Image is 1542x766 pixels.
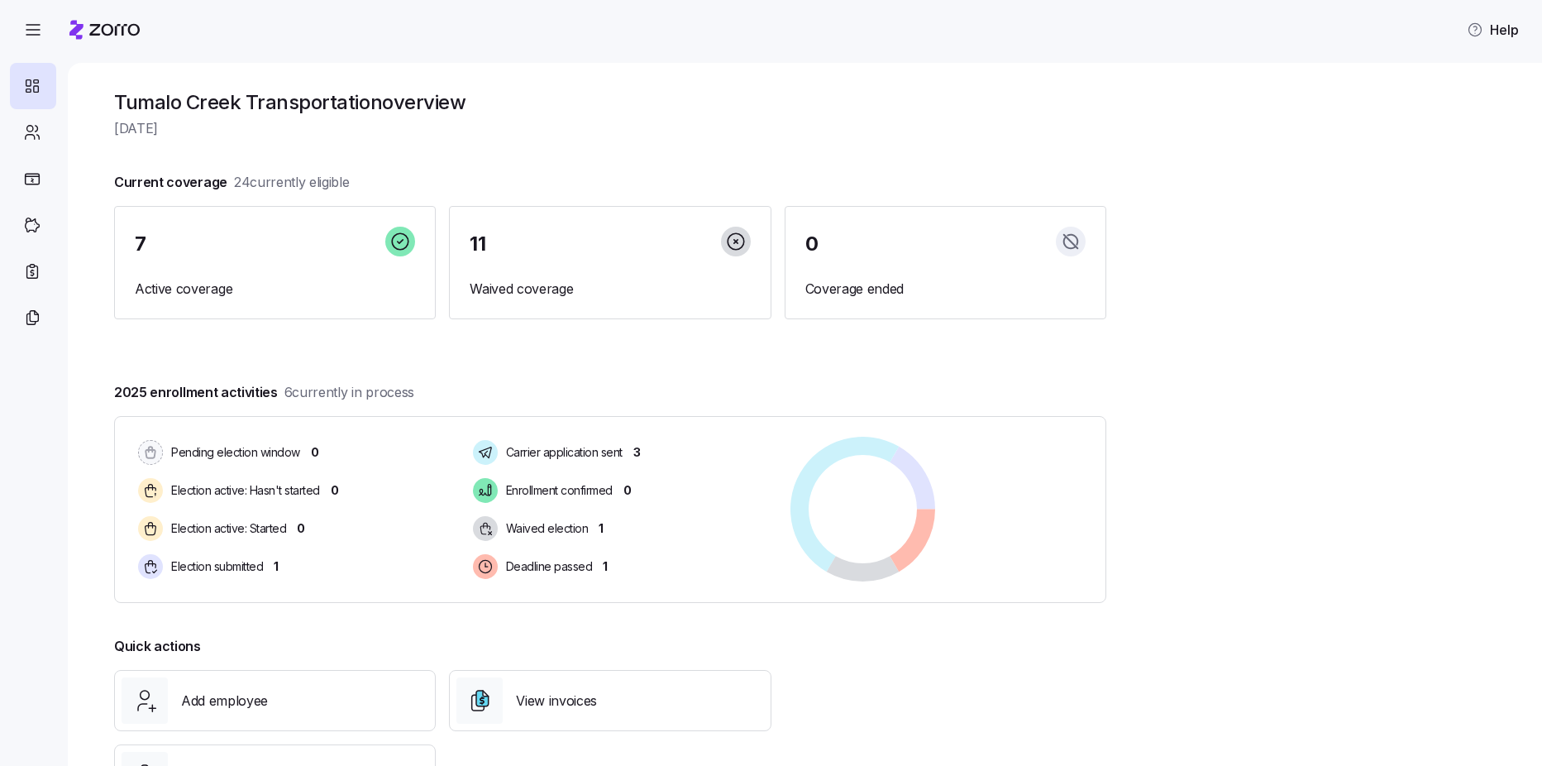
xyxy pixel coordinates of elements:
span: Deadline passed [501,558,593,575]
span: 3 [633,444,641,461]
span: Carrier application sent [501,444,623,461]
span: 0 [805,234,819,254]
h1: Tumalo Creek Transportation overview [114,89,1106,115]
span: 11 [470,234,485,254]
span: Election active: Hasn't started [166,482,320,499]
button: Help [1454,13,1532,46]
span: Current coverage [114,172,350,193]
span: [DATE] [114,118,1106,139]
span: 0 [623,482,632,499]
span: 2025 enrollment activities [114,382,414,403]
span: Active coverage [135,279,415,299]
span: Election active: Started [166,520,286,537]
span: Election submitted [166,558,263,575]
span: 24 currently eligible [234,172,350,193]
span: Waived coverage [470,279,750,299]
span: Add employee [181,691,268,711]
span: 0 [311,444,319,461]
span: 1 [599,520,604,537]
span: 0 [297,520,305,537]
span: 6 currently in process [284,382,414,403]
span: Help [1467,20,1519,40]
span: Waived election [501,520,589,537]
span: Pending election window [166,444,300,461]
span: 7 [135,234,146,254]
span: View invoices [516,691,597,711]
span: Coverage ended [805,279,1086,299]
span: 1 [274,558,279,575]
span: Enrollment confirmed [501,482,613,499]
span: 1 [603,558,608,575]
span: Quick actions [114,636,201,657]
span: 0 [331,482,339,499]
